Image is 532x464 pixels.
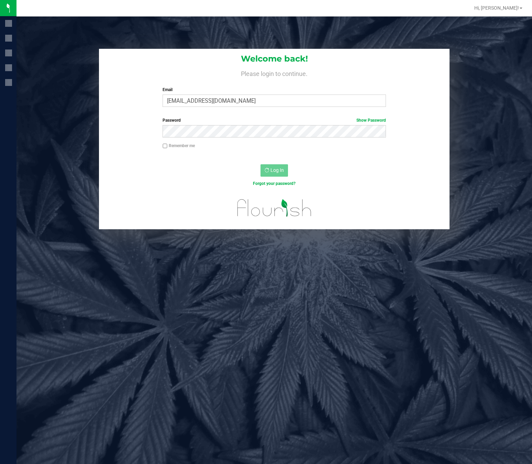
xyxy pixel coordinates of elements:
[231,194,318,222] img: flourish_logo.svg
[253,181,296,186] a: Forgot your password?
[99,54,450,63] h1: Welcome back!
[99,69,450,77] h4: Please login to continue.
[261,164,288,177] button: Log In
[356,118,386,123] a: Show Password
[163,87,386,93] label: Email
[163,118,181,123] span: Password
[270,167,284,173] span: Log In
[163,143,195,149] label: Remember me
[474,5,519,11] span: Hi, [PERSON_NAME]!
[163,144,167,148] input: Remember me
